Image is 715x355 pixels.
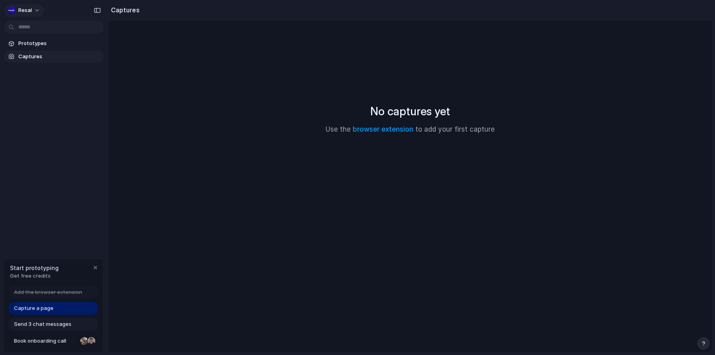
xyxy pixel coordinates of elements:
h2: Captures [108,5,140,15]
button: Resal [4,4,44,17]
span: Start prototyping [10,264,59,272]
div: Christian Iacullo [87,336,96,346]
span: Add the browser extension [14,288,82,296]
span: Prototypes [18,39,101,47]
span: Book onboarding call [14,337,77,345]
h2: No captures yet [370,103,450,120]
a: Prototypes [4,37,104,49]
a: Book onboarding call [8,335,99,347]
div: Nicole Kubica [79,336,89,346]
p: Use the to add your first capture [326,124,495,135]
a: Captures [4,51,104,63]
span: Capture a page [14,304,53,312]
span: Resal [18,6,32,14]
span: Get free credits [10,272,59,280]
a: browser extension [353,125,413,133]
span: Captures [18,53,101,61]
span: Send 3 chat messages [14,320,71,328]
